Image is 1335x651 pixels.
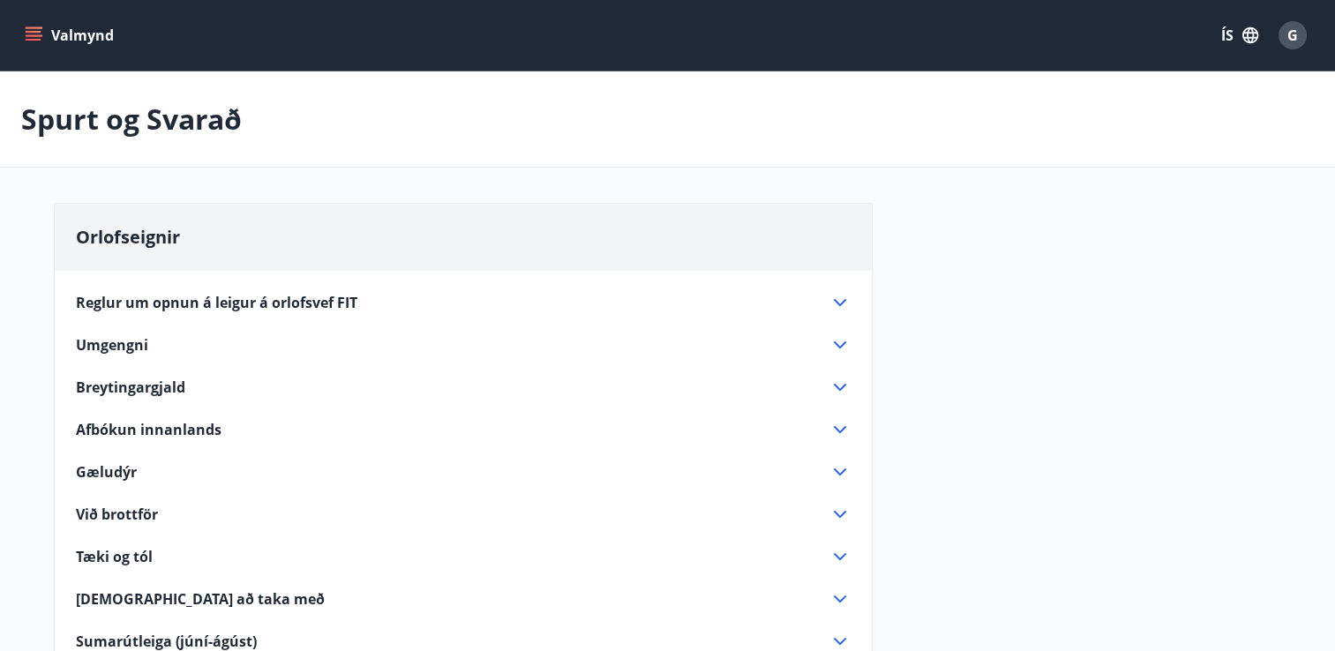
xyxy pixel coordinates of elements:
[76,225,180,249] span: Orlofseignir
[76,547,153,566] span: Tæki og tól
[1287,26,1298,45] span: G
[76,462,137,482] span: Gæludýr
[21,19,121,51] button: menu
[76,461,851,483] div: Gæludýr
[76,504,851,525] div: Við brottför
[1211,19,1268,51] button: ÍS
[76,546,851,567] div: Tæki og tól
[76,589,325,609] span: [DEMOGRAPHIC_DATA] að taka með
[1271,14,1314,56] button: G
[76,292,851,313] div: Reglur um opnun á leigur á orlofsvef FIT
[76,505,158,524] span: Við brottför
[76,588,851,610] div: [DEMOGRAPHIC_DATA] að taka með
[76,293,357,312] span: Reglur um opnun á leigur á orlofsvef FIT
[76,377,851,398] div: Breytingargjald
[76,420,221,439] span: Afbókun innanlands
[76,419,851,440] div: Afbókun innanlands
[76,632,257,651] span: Sumarútleiga (júní-ágúst)
[76,335,148,355] span: Umgengni
[76,334,851,355] div: Umgengni
[76,378,185,397] span: Breytingargjald
[21,100,242,138] p: Spurt og Svarað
